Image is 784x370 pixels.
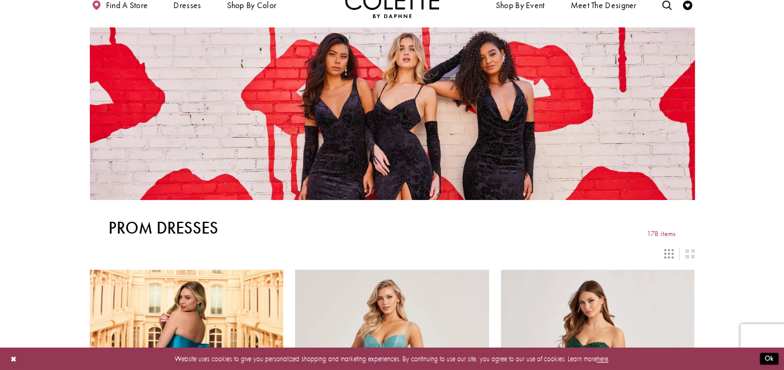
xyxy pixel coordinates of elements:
span: Dresses [173,1,201,10]
span: Switch layout to 2 columns [685,249,694,259]
div: Layout Controls [84,244,700,264]
h1: Prom Dresses [109,219,218,237]
span: Find a store [106,1,148,10]
span: Meet the designer [570,1,636,10]
button: Close Dialog [6,351,21,368]
a: here [597,354,608,363]
p: Website uses cookies to give you personalized shopping and marketing experiences. By continuing t... [68,353,716,365]
span: Shop by color [226,1,276,10]
button: Submit Dialog [760,353,778,365]
span: Switch layout to 3 columns [664,249,674,259]
span: 178 items [647,230,675,238]
span: Shop By Event [496,1,545,10]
